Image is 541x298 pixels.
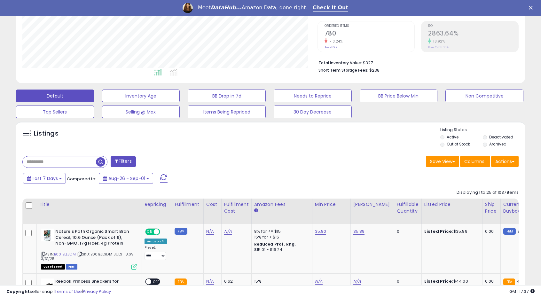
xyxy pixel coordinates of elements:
[397,278,417,284] div: 0
[224,228,232,235] a: N/A
[146,229,154,235] span: ON
[6,288,30,294] strong: Copyright
[254,201,310,208] div: Amazon Fees
[16,90,94,102] button: Default
[447,141,470,147] label: Out of Stock
[424,278,453,284] b: Listed Price:
[327,39,343,44] small: -13.24%
[23,173,66,184] button: Last 7 Days
[55,229,133,248] b: Nature's Path Organic Smart Bran Cereal, 10.6 Ounce (Pack of 6), Non-GMO, 17g Fiber, 4g Protein
[145,239,167,244] div: Amazon AI
[325,30,415,38] h2: 780
[206,278,214,285] a: N/A
[39,201,139,208] div: Title
[318,60,362,66] b: Total Inventory Value:
[111,156,136,167] button: Filters
[99,173,153,184] button: Aug-26 - Sep-01
[254,229,307,234] div: 8% for <= $15
[428,45,449,49] small: Prev: 2408.00%
[431,39,445,44] small: 18.92%
[211,4,242,11] i: DataHub...
[503,201,536,215] div: Current Buybox Price
[485,229,496,234] div: 0.00
[428,24,518,28] span: ROI
[509,288,535,294] span: 2025-09-9 17:37 GMT
[464,158,484,165] span: Columns
[313,4,349,12] a: Check It Out
[424,278,477,284] div: $44.00
[457,190,519,196] div: Displaying 1 to 25 of 1037 items
[428,30,518,38] h2: 2863.64%
[145,201,169,208] div: Repricing
[353,201,391,208] div: [PERSON_NAME]
[83,288,111,294] a: Privacy Policy
[254,278,307,284] div: 15%
[517,278,522,284] span: 44
[491,156,519,167] button: Actions
[33,175,58,182] span: Last 7 Days
[397,201,419,215] div: Fulfillable Quantity
[274,90,352,102] button: Needs to Reprice
[188,106,266,118] button: Items Being Repriced
[360,90,438,102] button: BB Price Below Min
[440,127,525,133] p: Listing States:
[447,134,459,140] label: Active
[353,228,365,235] a: 35.89
[325,24,415,28] span: Ordered Items
[254,247,307,253] div: $15.01 - $16.24
[325,45,338,49] small: Prev: 899
[102,106,180,118] button: Selling @ Max
[102,90,180,102] button: Inventory Age
[318,67,368,73] b: Short Term Storage Fees:
[503,228,516,235] small: FBM
[41,264,65,270] span: All listings that are currently out of stock and unavailable for purchase on Amazon
[151,279,161,284] span: OFF
[175,201,200,208] div: Fulfillment
[6,289,111,295] div: seller snap | |
[318,59,514,66] li: $327
[503,278,515,286] small: FBA
[424,228,453,234] b: Listed Price:
[145,246,167,260] div: Preset:
[159,229,169,235] span: OFF
[183,3,193,13] img: Profile image for Georgie
[224,201,249,215] div: Fulfillment Cost
[517,228,529,234] span: 35.89
[41,278,54,291] img: 31M0gfuzaEL._SL40_.jpg
[397,229,417,234] div: 0
[108,175,145,182] span: Aug-26 - Sep-01
[353,278,361,285] a: N/A
[424,229,477,234] div: $35.89
[489,141,506,147] label: Archived
[54,252,76,257] a: B001ELL3DM
[460,156,490,167] button: Columns
[315,201,348,208] div: Min Price
[55,288,82,294] a: Terms of Use
[41,229,54,241] img: 51p0eqcpueL._SL40_.jpg
[274,106,352,118] button: 30 Day Decrease
[254,241,296,247] b: Reduced Prof. Rng.
[67,176,96,182] span: Compared to:
[485,201,498,215] div: Ship Price
[369,67,380,73] span: $238
[424,201,480,208] div: Listed Price
[254,208,258,214] small: Amazon Fees.
[66,264,77,270] span: FBM
[426,156,459,167] button: Save View
[16,106,94,118] button: Top Sellers
[198,4,308,11] div: Meet Amazon Data, done right.
[485,278,496,284] div: 0.00
[224,278,247,284] div: 6.62
[175,278,186,286] small: FBA
[315,278,323,285] a: N/A
[41,252,136,261] span: | SKU: B001ELL3DM-JULS-18.69-3/31/25
[445,90,523,102] button: Non Competitive
[315,228,326,235] a: 35.80
[206,228,214,235] a: N/A
[188,90,266,102] button: BB Drop in 7d
[489,134,513,140] label: Deactivated
[254,234,307,240] div: 15% for > $15
[529,6,535,10] div: Close
[206,201,219,208] div: Cost
[41,229,137,269] div: ASIN:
